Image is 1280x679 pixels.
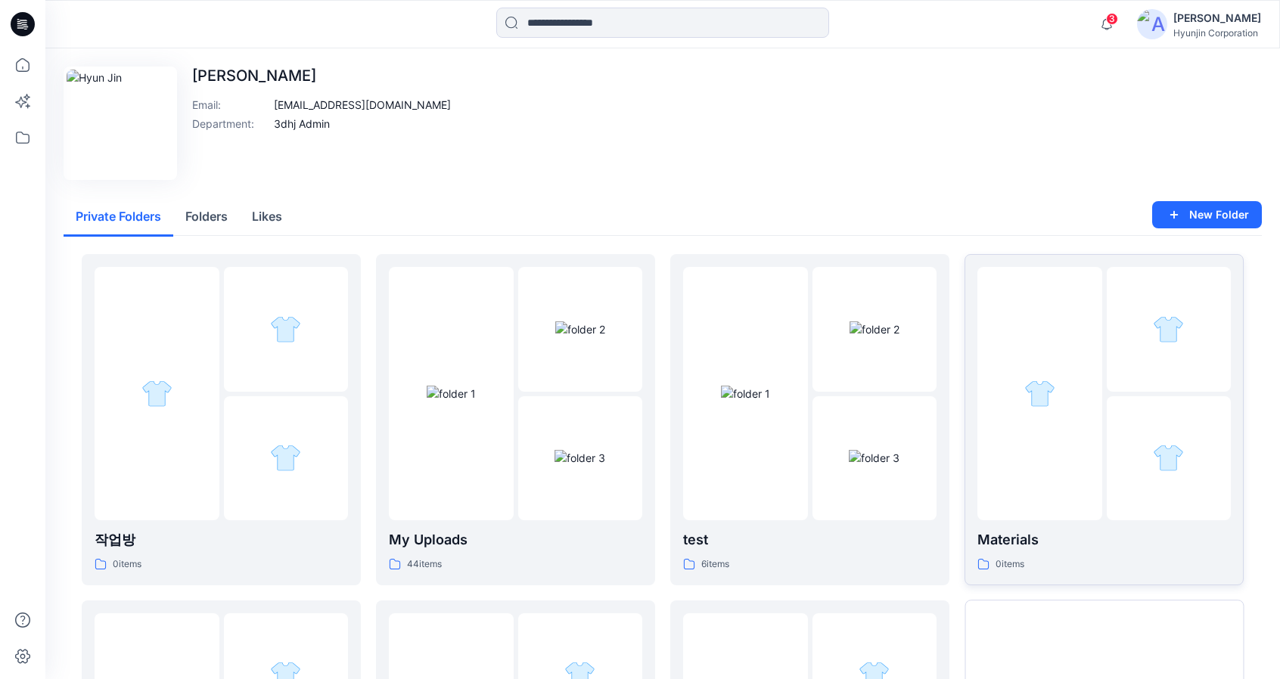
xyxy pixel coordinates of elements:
[555,450,605,466] img: folder 3
[270,442,301,473] img: folder 3
[95,529,348,550] p: 작업방
[192,116,268,132] p: Department :
[274,116,330,132] p: 3dhj Admin
[82,254,361,585] a: folder 1folder 2folder 3작업방0items
[240,198,294,237] button: Likes
[113,557,141,572] p: 0 items
[1024,378,1055,409] img: folder 1
[1153,442,1184,473] img: folder 3
[173,198,240,237] button: Folders
[407,557,442,572] p: 44 items
[849,450,899,466] img: folder 3
[389,529,642,550] p: My Uploads
[965,254,1244,585] a: folder 1folder 2folder 3Materials0items
[1152,201,1262,228] button: New Folder
[1173,9,1261,27] div: [PERSON_NAME]
[141,378,172,409] img: folder 1
[427,386,476,402] img: folder 1
[1153,314,1184,345] img: folder 2
[1137,9,1167,39] img: avatar
[850,321,899,337] img: folder 2
[670,254,949,585] a: folder 1folder 2folder 3test6items
[1106,13,1118,25] span: 3
[996,557,1024,572] p: 0 items
[274,97,451,113] p: [EMAIL_ADDRESS][DOMAIN_NAME]
[67,70,174,177] img: Hyun Jin
[270,314,301,345] img: folder 2
[64,198,173,237] button: Private Folders
[376,254,655,585] a: folder 1folder 2folder 3My Uploads44items
[192,97,268,113] p: Email :
[721,386,770,402] img: folder 1
[701,557,729,572] p: 6 items
[683,529,937,550] p: test
[977,529,1231,550] p: Materials
[555,321,605,337] img: folder 2
[192,67,451,85] p: [PERSON_NAME]
[1173,27,1261,39] div: Hyunjin Corporation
